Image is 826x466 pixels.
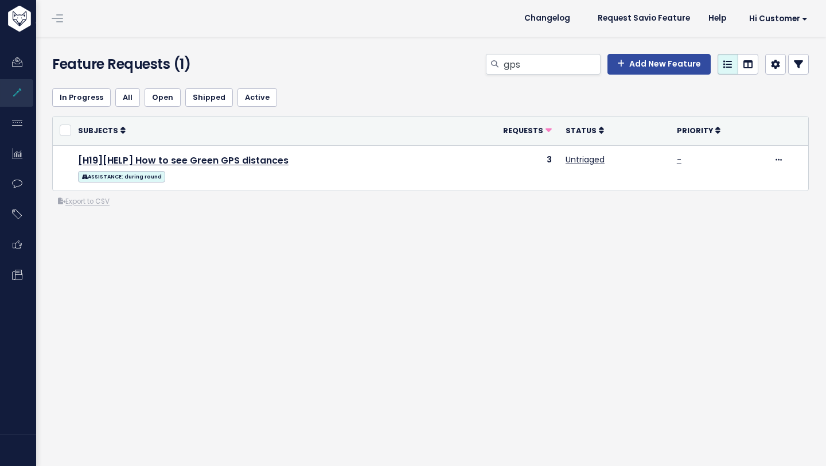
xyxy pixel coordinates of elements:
span: Subjects [78,126,118,135]
td: 3 [453,145,559,190]
a: Hi Customer [735,10,817,28]
a: Requests [503,125,552,136]
span: Hi Customer [749,14,808,23]
ul: Filter feature requests [52,88,809,107]
input: Search features... [502,54,601,75]
a: Export to CSV [58,197,110,206]
a: Request Savio Feature [589,10,699,27]
span: Requests [503,126,543,135]
h4: Feature Requests (1) [52,54,293,75]
a: Active [237,88,277,107]
a: - [677,154,681,165]
img: logo-white.9d6f32f41409.svg [5,6,94,32]
a: Help [699,10,735,27]
a: Subjects [78,125,126,136]
a: Open [145,88,181,107]
a: Add New Feature [607,54,711,75]
span: Changelog [524,14,570,22]
a: In Progress [52,88,111,107]
span: ASSISTANCE: during round [78,171,165,182]
a: Status [566,125,604,136]
a: ASSISTANCE: during round [78,169,165,183]
a: Priority [677,125,720,136]
span: Status [566,126,597,135]
span: Priority [677,126,713,135]
a: [H19][HELP] How to see Green GPS distances [78,154,289,167]
a: All [115,88,140,107]
a: Shipped [185,88,233,107]
a: Untriaged [566,154,605,165]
